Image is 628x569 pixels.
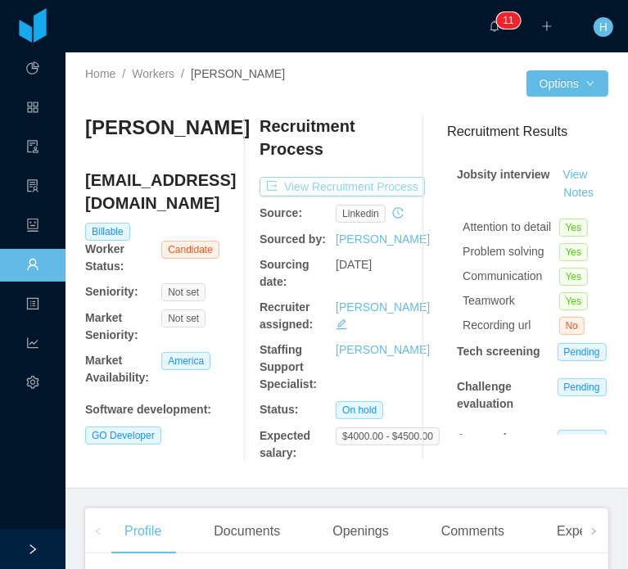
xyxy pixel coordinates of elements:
a: Workers [132,67,174,80]
span: Yes [559,268,589,286]
button: Optionsicon: down [526,70,608,97]
p: 1 [503,12,508,29]
i: icon: solution [26,172,39,205]
strong: Tech screening [457,345,540,358]
h4: Recruitment Process [260,115,412,160]
strong: Approval [457,431,507,445]
span: Yes [559,243,589,261]
div: Attention to detail [463,219,558,236]
a: icon: user [26,249,39,283]
div: Problem solving [463,243,558,260]
span: Yes [559,219,589,237]
div: Comments [428,508,517,554]
span: Not set [161,283,206,301]
b: Market Seniority: [85,311,138,341]
span: Pending [558,430,607,448]
span: [PERSON_NAME] [191,67,285,80]
b: Sourced by: [260,233,326,246]
sup: 11 [496,12,520,29]
div: Documents [201,508,293,554]
b: Recruiter assigned: [260,300,313,331]
span: On hold [336,401,383,419]
h4: [EMAIL_ADDRESS][DOMAIN_NAME] [85,169,237,215]
span: America [161,352,210,370]
div: Teamwork [463,292,558,309]
span: Yes [559,292,589,310]
i: icon: edit [336,318,347,330]
b: Software development : [85,403,211,416]
button: icon: exportView Recruitment Process [260,177,425,196]
i: icon: setting [26,368,39,401]
a: icon: exportView Recruitment Process [260,180,425,193]
a: icon: appstore [26,92,39,126]
h3: Recruitment Results [447,121,608,142]
i: icon: history [392,207,404,219]
b: Market Availability: [85,354,149,384]
span: Not set [161,309,206,327]
span: Billable [85,223,130,241]
div: Communication [463,268,558,285]
span: Candidate [161,241,219,259]
button: Notes [558,183,601,203]
a: [PERSON_NAME] [336,343,430,356]
i: icon: plus [541,20,553,32]
i: icon: right [590,527,598,535]
b: Expected salary: [260,429,310,459]
a: icon: audit [26,131,39,165]
h3: [PERSON_NAME] [85,115,250,141]
div: Profile [111,508,174,554]
b: Sourcing date: [260,258,309,288]
b: Staffing Support Specialist: [260,343,317,391]
b: Seniority: [85,285,138,298]
span: [DATE] [336,258,372,271]
b: Status: [260,403,298,416]
p: 1 [508,12,514,29]
span: / [181,67,184,80]
span: Pending [558,343,607,361]
span: / [122,67,125,80]
b: Source: [260,206,302,219]
a: [PERSON_NAME] [336,233,430,246]
span: No [559,317,585,335]
a: icon: pie-chart [26,52,39,87]
div: Openings [319,508,402,554]
b: Worker Status: [85,242,124,273]
span: Pending [558,378,607,396]
a: icon: profile [26,288,39,323]
a: Home [85,67,115,80]
a: View [558,168,594,181]
span: H [599,17,608,37]
i: icon: left [94,527,102,535]
i: icon: line-chart [26,329,39,362]
strong: Challenge evaluation [457,380,513,410]
span: linkedin [336,205,386,223]
span: $4000.00 - $4500.00 [336,427,440,445]
span: GO Developer [85,427,161,445]
i: icon: bell [489,20,500,32]
a: [PERSON_NAME] [336,300,430,314]
a: icon: robot [26,210,39,244]
div: Recording url [463,317,558,334]
strong: Jobsity interview [457,168,550,181]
